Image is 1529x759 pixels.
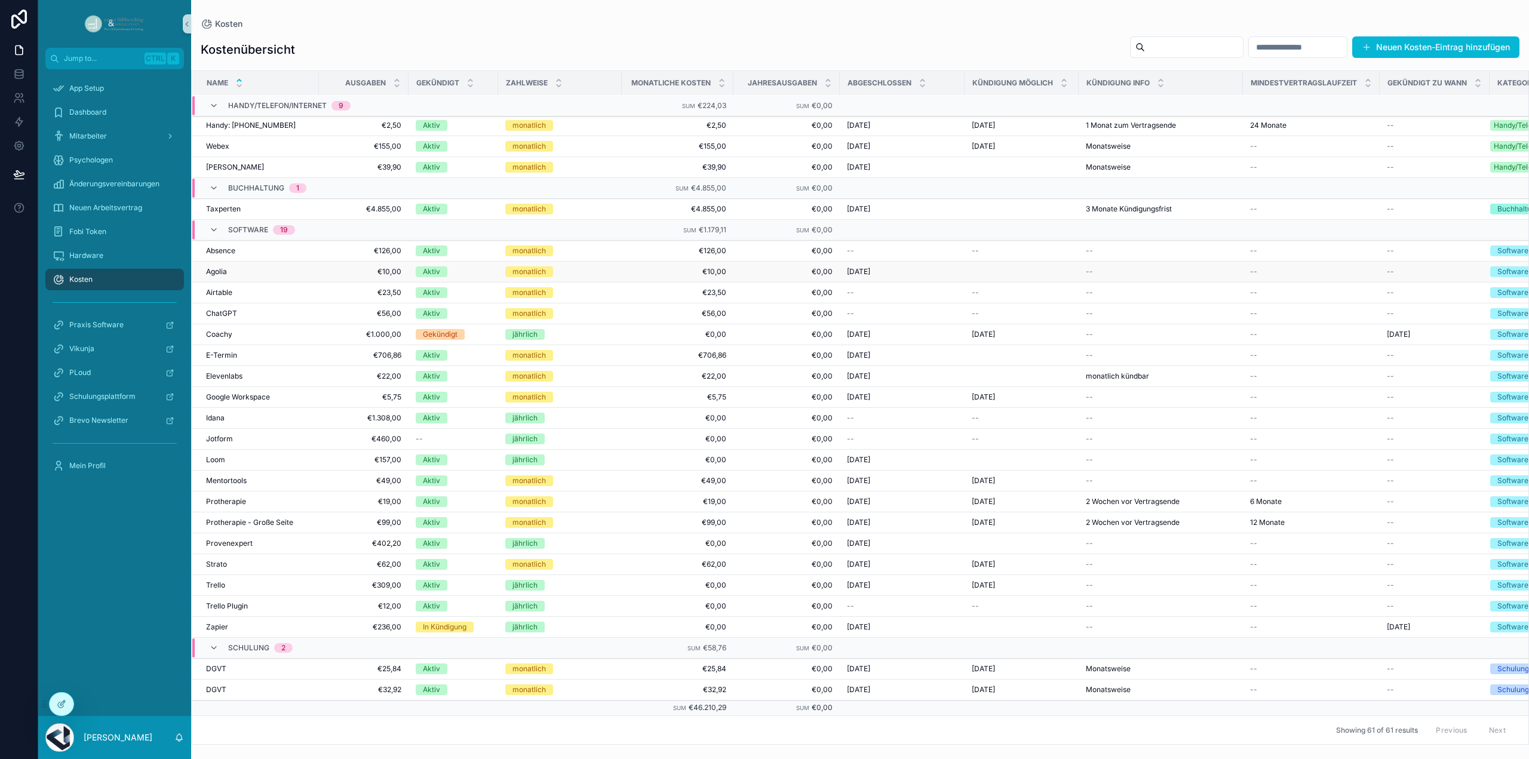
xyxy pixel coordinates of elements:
span: -- [972,246,979,256]
span: Absence [206,246,235,256]
span: -- [1086,288,1093,297]
span: Taxperten [206,204,241,214]
a: -- [1086,246,1236,256]
span: -- [972,288,979,297]
div: Aktiv [423,162,440,173]
a: [DATE] [847,142,957,151]
span: -- [1387,204,1394,214]
a: -- [1250,288,1373,297]
span: -- [1086,309,1093,318]
a: -- [1086,351,1236,360]
a: Monatsweise [1086,162,1236,172]
span: €39,90 [326,162,401,172]
span: -- [1387,267,1394,276]
span: €4.855,00 [326,204,401,214]
div: monatlich [512,245,546,256]
span: [DATE] [847,121,870,130]
a: €155,00 [629,142,726,151]
a: -- [1387,204,1482,214]
span: -- [1250,392,1257,402]
a: PLoud [45,362,184,383]
a: €1.000,00 [326,330,401,339]
div: monatlich [512,350,546,361]
a: -- [847,288,957,297]
a: Hardware [45,245,184,266]
a: monatlich [505,120,615,131]
a: -- [972,309,1071,318]
span: Kosten [215,18,242,30]
span: €0,00 [741,162,833,172]
span: K [168,54,178,63]
span: €0,00 [741,121,833,130]
span: Google Workspace [206,392,270,402]
a: -- [847,309,957,318]
a: Aktiv [416,266,491,277]
a: Aktiv [416,162,491,173]
a: [DATE] [847,267,957,276]
span: [DATE] [972,392,995,402]
span: Schulungsplattform [69,392,136,401]
span: [DATE] [847,204,870,214]
a: €5,75 [326,392,401,402]
span: -- [1250,246,1257,256]
span: €0,00 [741,309,833,318]
a: Aktiv [416,371,491,382]
a: [DATE] [847,121,957,130]
span: E-Termin [206,351,237,360]
a: Neuen Arbeitsvertrag [45,197,184,219]
div: Software [1497,245,1528,256]
div: monatlich [512,204,546,214]
a: -- [1086,392,1236,402]
span: 3 Monate Kündigungsfrist [1086,204,1172,214]
a: €2,50 [629,121,726,130]
a: [DATE] [1387,330,1482,339]
span: -- [1250,351,1257,360]
span: -- [1086,267,1093,276]
a: €0,00 [741,267,833,276]
span: €0,00 [741,246,833,256]
a: -- [972,246,1071,256]
span: -- [1250,267,1257,276]
span: €5,75 [629,392,726,402]
a: monatlich [505,204,615,214]
a: Schulungsplattform [45,386,184,407]
a: €56,00 [629,309,726,318]
a: monatlich [505,392,615,402]
a: Aktiv [416,141,491,152]
a: €0,00 [741,330,833,339]
div: monatlich [512,120,546,131]
span: €4.855,00 [629,204,726,214]
a: [DATE] [972,142,1071,151]
span: Webex [206,142,229,151]
span: €10,00 [629,267,726,276]
a: monatlich [505,350,615,361]
a: Elevenlabs [206,371,312,381]
a: -- [1250,309,1373,318]
span: Jump to... [64,54,140,63]
div: Aktiv [423,245,440,256]
span: -- [1250,288,1257,297]
span: 24 Monate [1250,121,1287,130]
span: -- [1387,246,1394,256]
span: €22,00 [629,371,726,381]
a: Kosten [45,269,184,290]
a: €23,50 [326,288,401,297]
a: [DATE] [972,121,1071,130]
div: Software [1497,308,1528,319]
a: €0,00 [741,204,833,214]
a: ChatGPT [206,309,312,318]
div: Aktiv [423,266,440,277]
div: Software [1497,329,1528,340]
a: -- [1250,371,1373,381]
a: €39,90 [629,162,726,172]
span: Elevenlabs [206,371,242,381]
a: Aktiv [416,350,491,361]
button: Jump to...CtrlK [45,48,184,69]
a: €706,86 [326,351,401,360]
span: Fobi Token [69,227,106,236]
span: -- [1250,204,1257,214]
span: -- [1250,330,1257,339]
span: -- [1250,162,1257,172]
